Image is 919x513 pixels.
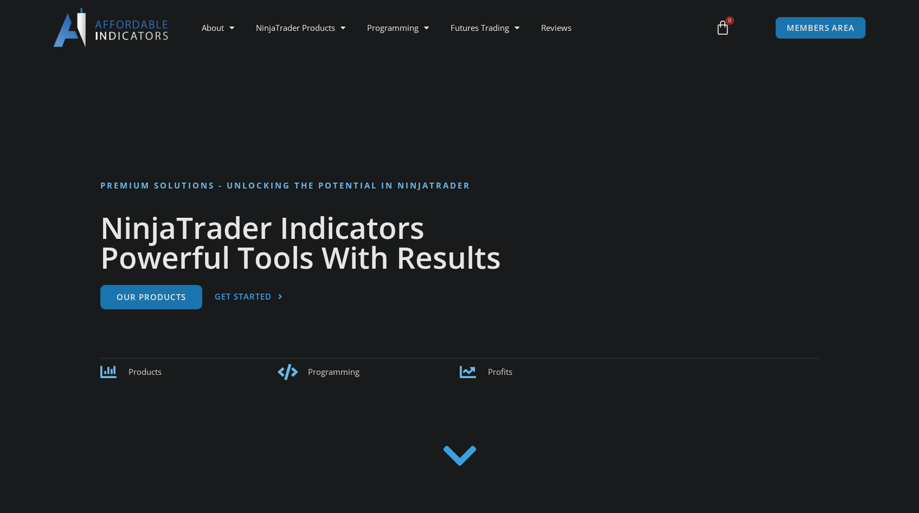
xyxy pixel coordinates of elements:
[191,15,703,40] nav: Menu
[100,212,819,272] h1: NinjaTrader Indicators Powerful Tools With Results
[775,17,866,39] a: MEMBERS AREA
[191,15,245,40] a: About
[488,366,512,377] span: Profits
[100,180,819,191] h6: Premium Solutions - Unlocking the Potential in NinjaTrader
[308,366,359,377] span: Programming
[117,293,186,301] span: Our Products
[787,24,854,32] span: MEMBERS AREA
[100,285,202,309] a: Our Products
[530,15,582,40] a: Reviews
[215,285,283,309] a: Get Started
[699,12,747,43] a: 0
[215,293,272,301] span: Get Started
[725,16,734,25] span: 0
[245,15,356,40] a: NinjaTrader Products
[128,366,162,377] span: Products
[356,15,440,40] a: Programming
[440,15,530,40] a: Futures Trading
[53,8,170,47] img: LogoAI | Affordable Indicators – NinjaTrader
